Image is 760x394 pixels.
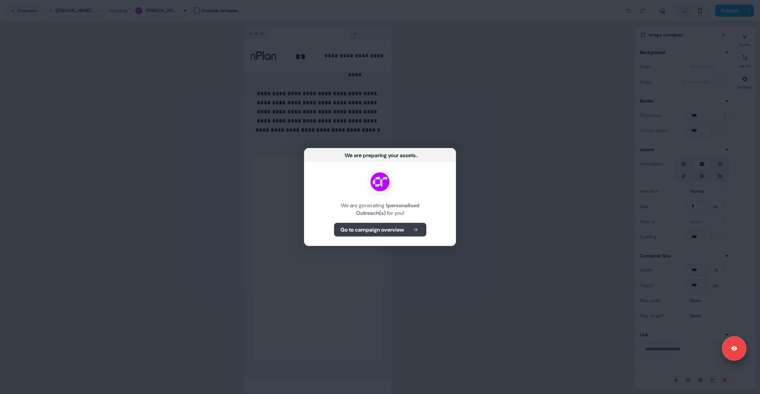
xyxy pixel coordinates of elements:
[313,202,446,217] div: We are generating for you!
[340,226,404,233] b: Go to campaign overview
[345,151,416,159] div: We are preparing your assets
[334,223,426,236] button: Go to campaign overview
[356,202,420,216] b: 1 personalised Outreach(s)
[416,151,418,159] div: ...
